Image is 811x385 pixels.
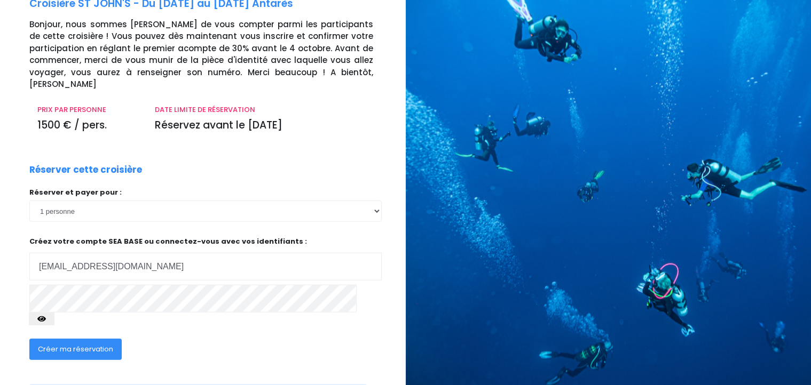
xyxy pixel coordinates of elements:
[155,105,374,115] p: DATE LIMITE DE RÉSERVATION
[29,187,382,198] p: Réserver et payer pour :
[38,344,113,354] span: Créer ma réservation
[29,236,382,280] p: Créez votre compte SEA BASE ou connectez-vous avec vos identifiants :
[37,118,139,133] p: 1500 € / pers.
[29,163,142,177] p: Réserver cette croisière
[29,19,398,91] p: Bonjour, nous sommes [PERSON_NAME] de vous compter parmi les participants de cette croisière ! Vo...
[37,105,139,115] p: PRIX PAR PERSONNE
[29,253,382,280] input: Adresse email
[29,339,122,360] button: Créer ma réservation
[155,118,374,133] p: Réservez avant le [DATE]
